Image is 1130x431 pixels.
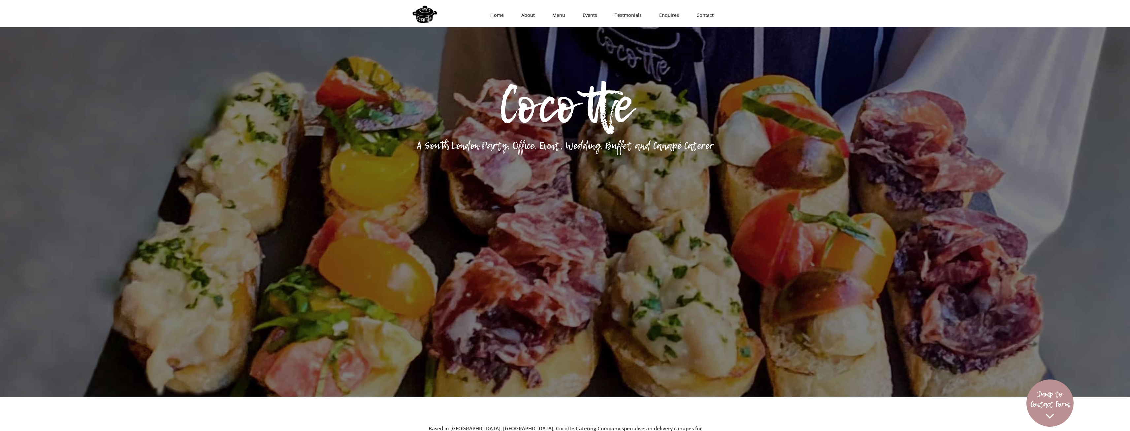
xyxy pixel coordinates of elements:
[510,5,541,25] a: About
[648,5,686,25] a: Enquires
[541,5,572,25] a: Menu
[604,5,648,25] a: Testmonials
[479,5,510,25] a: Home
[572,5,604,25] a: Events
[686,5,720,25] a: Contact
